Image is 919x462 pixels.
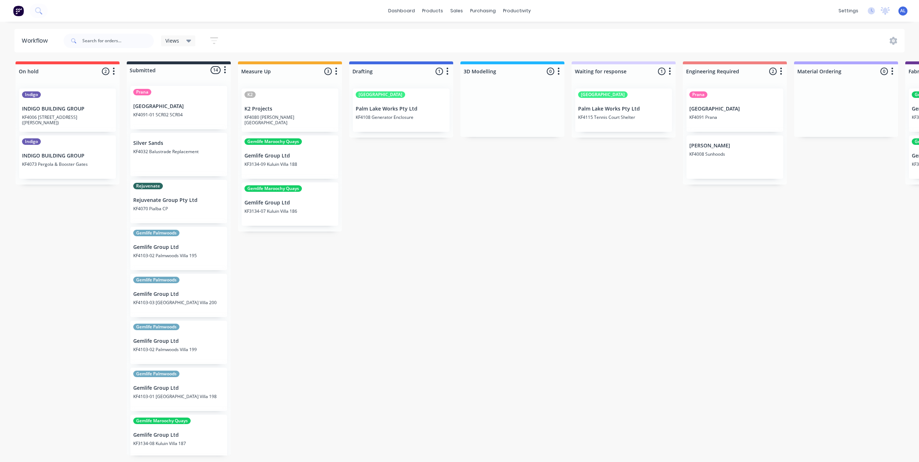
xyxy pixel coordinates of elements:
div: Gemlife Maroochy Quays [133,418,191,424]
p: [PERSON_NAME] [689,143,780,149]
div: Prana [133,89,151,95]
p: KF3134-08 Kuluin Villa 187 [133,441,224,446]
p: KF4091-01 SCR02 SCR04 [133,112,224,117]
div: Gemlife PalmwoodsGemlife Group LtdKF4103-02 Palmwoods Villa 199 [130,321,227,364]
div: Gemlife Maroochy QuaysGemlife Group LtdKF3134-09 Kuluin Villa 188 [242,135,338,179]
p: KF4115 Tennis Court Shelter [578,115,669,120]
div: Gemlife Maroochy QuaysGemlife Group LtdKF3134-08 Kuluin Villa 187 [130,415,227,458]
div: Silver SandsKF4032 Balustrade Replacement [130,133,227,176]
div: [GEOGRAPHIC_DATA] [356,91,405,98]
p: KF4091 Prana [689,115,780,120]
p: KF4103-01 [GEOGRAPHIC_DATA] Villa 198 [133,394,224,399]
p: Silver Sands [133,140,224,146]
p: KF4080 [PERSON_NAME][GEOGRAPHIC_DATA] [244,115,335,125]
div: Prana [689,91,707,98]
div: [GEOGRAPHIC_DATA]Palm Lake Works Pty LtdKF4115 Tennis Court Shelter [575,88,672,132]
div: sales [447,5,467,16]
div: Gemlife PalmwoodsGemlife Group LtdKF4103-02 Palmwoods Villa 195 [130,227,227,270]
p: Gemlife Group Ltd [133,291,224,297]
img: Factory [13,5,24,16]
p: Palm Lake Works Pty Ltd [578,106,669,112]
p: K2 Projects [244,106,335,112]
div: Prana[GEOGRAPHIC_DATA]KF4091 Prana [686,88,783,132]
p: Gemlife Group Ltd [244,200,335,206]
p: KF4032 Balustrade Replacement [133,149,224,154]
div: K2K2 ProjectsKF4080 [PERSON_NAME][GEOGRAPHIC_DATA] [242,88,338,132]
div: IndigoINDIGO BUILDING GROUPKF4073 Pergola & Booster Gates [19,135,116,179]
p: KF4103-03 [GEOGRAPHIC_DATA] Villa 200 [133,300,224,305]
p: [GEOGRAPHIC_DATA] [133,103,224,109]
p: [GEOGRAPHIC_DATA] [689,106,780,112]
input: Search for orders... [82,34,154,48]
p: Gemlife Group Ltd [244,153,335,159]
span: Views [165,37,179,44]
span: AL [900,8,906,14]
p: Gemlife Group Ltd [133,385,224,391]
div: Indigo [22,91,41,98]
p: Palm Lake Works Pty Ltd [356,106,447,112]
p: Gemlife Group Ltd [133,338,224,344]
div: Gemlife Palmwoods [133,324,179,330]
div: [GEOGRAPHIC_DATA]Palm Lake Works Pty LtdKF4108 Generator Enclosure [353,88,450,132]
p: KF4073 Pergola & Booster Gates [22,161,113,167]
p: INDIGO BUILDING GROUP [22,153,113,159]
p: KF4108 Generator Enclosure [356,115,447,120]
p: KF4103-02 Palmwoods Villa 199 [133,347,224,352]
div: IndigoINDIGO BUILDING GROUPKF4006 [STREET_ADDRESS] ([PERSON_NAME]) [19,88,116,132]
div: Gemlife Palmwoods [133,277,179,283]
div: Gemlife Maroochy QuaysGemlife Group LtdKF3134-07 Kuluin Villa 186 [242,182,338,226]
div: Workflow [22,36,51,45]
div: settings [835,5,862,16]
div: Gemlife Maroochy Quays [244,138,302,145]
p: Rejuvenate Group Pty Ltd [133,197,224,203]
div: productivity [499,5,534,16]
div: Indigo [22,138,41,145]
div: Gemlife Maroochy Quays [244,185,302,192]
div: Gemlife PalmwoodsGemlife Group LtdKF4103-03 [GEOGRAPHIC_DATA] Villa 200 [130,274,227,317]
div: [GEOGRAPHIC_DATA] [578,91,628,98]
p: INDIGO BUILDING GROUP [22,106,113,112]
p: KF4008 Sunhoods [689,151,780,157]
p: KF4070 Pialba CP [133,206,224,211]
a: dashboard [385,5,419,16]
div: Gemlife Palmwoods [133,230,179,236]
p: KF4103-02 Palmwoods Villa 195 [133,253,224,258]
p: Gemlife Group Ltd [133,244,224,250]
p: Gemlife Group Ltd [133,432,224,438]
div: Rejuvenate [133,183,163,189]
p: KF3134-07 Kuluin Villa 186 [244,208,335,214]
div: purchasing [467,5,499,16]
div: K2 [244,91,256,98]
div: RejuvenateRejuvenate Group Pty LtdKF4070 Pialba CP [130,180,227,223]
p: KF4006 [STREET_ADDRESS] ([PERSON_NAME]) [22,115,113,125]
div: [PERSON_NAME]KF4008 Sunhoods [686,135,783,179]
div: products [419,5,447,16]
div: Gemlife PalmwoodsGemlife Group LtdKF4103-01 [GEOGRAPHIC_DATA] Villa 198 [130,368,227,411]
div: Prana[GEOGRAPHIC_DATA]KF4091-01 SCR02 SCR04 [130,86,227,129]
div: Gemlife Palmwoods [133,371,179,377]
p: KF3134-09 Kuluin Villa 188 [244,161,335,167]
